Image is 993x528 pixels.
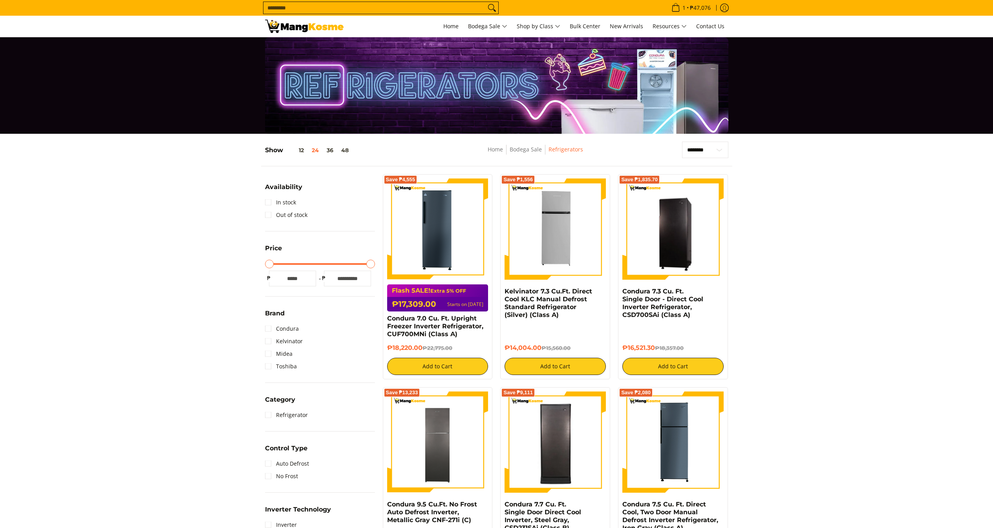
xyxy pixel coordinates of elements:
a: Home [439,16,463,37]
h6: ₱16,521.30 [622,344,724,352]
a: Kelvinator [265,335,303,348]
button: 36 [323,147,337,153]
span: Control Type [265,445,307,452]
summary: Open [265,506,331,519]
a: Condura 9.5 Cu.Ft. No Frost Auto Defrost Inverter, Metallic Gray CNF-271i (C) [387,501,477,524]
a: Bodega Sale [464,16,511,37]
del: ₱15,560.00 [541,345,571,351]
img: Condura 7.0 Cu. Ft. Upright Freezer Inverter Refrigerator, CUF700MNi (Class A) [387,178,488,280]
span: Inverter Technology [265,506,331,513]
a: Auto Defrost [265,457,309,470]
a: Bulk Center [566,16,604,37]
button: 48 [337,147,353,153]
span: Save ₱2,080 [621,390,651,395]
span: ₱47,076 [689,5,712,11]
summary: Open [265,184,302,196]
a: Bodega Sale [510,146,542,153]
span: New Arrivals [610,22,643,30]
a: Resources [649,16,691,37]
span: Shop by Class [517,22,560,31]
a: Contact Us [692,16,728,37]
a: No Frost [265,470,298,482]
span: Save ₱4,555 [386,177,415,182]
a: In stock [265,196,296,209]
summary: Open [265,310,285,322]
summary: Open [265,445,307,457]
h5: Show [265,146,353,154]
span: ₱ [265,274,273,282]
img: condura-direct-cool-7.5-cubic-feet-2-door-manual-defrost-inverter-ref-iron-gray-full-view-mang-kosme [622,391,724,493]
span: Save ₱1,835.70 [621,177,658,182]
nav: Main Menu [351,16,728,37]
h6: ₱18,220.00 [387,344,488,352]
span: 1 [681,5,687,11]
span: Save ₱9,111 [503,390,533,395]
summary: Open [265,397,295,409]
span: ₱ [320,274,328,282]
span: • [669,4,713,12]
span: Bodega Sale [468,22,507,31]
a: Toshiba [265,360,297,373]
button: Add to Cart [622,358,724,375]
a: New Arrivals [606,16,647,37]
img: Bodega Sale Refrigerator l Mang Kosme: Home Appliances Warehouse Sale [265,20,344,33]
span: Availability [265,184,302,190]
span: Home [443,22,459,30]
a: Midea [265,348,293,360]
img: Condura 9.5 Cu.Ft. No Frost Auto Defrost Inverter, Metallic Gray CNF-271i (C) [387,391,488,493]
a: Kelvinator 7.3 Cu.Ft. Direct Cool KLC Manual Defrost Standard Refrigerator (Silver) (Class A) [505,288,592,319]
button: Add to Cart [505,358,606,375]
span: Contact Us [696,22,724,30]
span: Brand [265,310,285,317]
a: Out of stock [265,209,307,221]
button: Search [486,2,498,14]
a: Home [488,146,503,153]
a: Shop by Class [513,16,564,37]
span: Bulk Center [570,22,600,30]
img: Kelvinator 7.3 Cu.Ft. Direct Cool KLC Manual Defrost Standard Refrigerator (Silver) (Class A) [505,178,606,280]
span: Resources [653,22,687,31]
button: Add to Cart [387,358,488,375]
h6: ₱14,004.00 [505,344,606,352]
a: Condura 7.0 Cu. Ft. Upright Freezer Inverter Refrigerator, CUF700MNi (Class A) [387,315,483,338]
span: Category [265,397,295,403]
a: Refrigerator [265,409,308,421]
span: Save ₱13,233 [386,390,418,395]
a: Condura [265,322,299,335]
a: Condura 7.3 Cu. Ft. Single Door - Direct Cool Inverter Refrigerator, CSD700SAi (Class A) [622,288,703,319]
span: Save ₱1,556 [503,177,533,182]
button: 12 [283,147,308,153]
del: ₱22,775.00 [422,345,452,351]
span: Price [265,245,282,251]
button: 24 [308,147,323,153]
a: Refrigerators [549,146,583,153]
del: ₱18,357.00 [655,345,684,351]
nav: Breadcrumbs [430,145,640,162]
img: Condura 7.3 Cu. Ft. Single Door - Direct Cool Inverter Refrigerator, CSD700SAi (Class A) [622,180,724,279]
summary: Open [265,245,282,257]
img: Condura 7.7 Cu. Ft. Single Door Direct Cool Inverter, Steel Gray, CSD231SAi (Class B) [505,393,606,492]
